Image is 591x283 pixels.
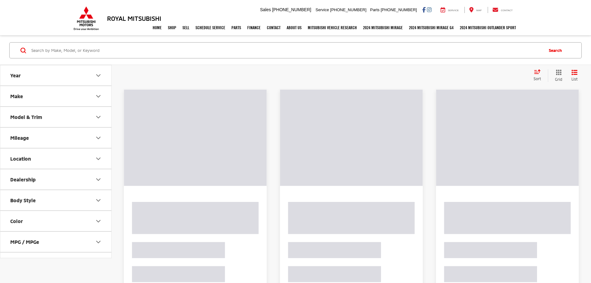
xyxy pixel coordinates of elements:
button: DealershipDealership [0,169,112,189]
a: 2024 Mitsubishi Outlander SPORT [457,20,519,35]
div: Body Style [10,197,36,203]
div: Model & Trim [10,114,42,120]
a: Parts: Opens in a new tab [228,20,244,35]
button: Model & TrimModel & Trim [0,107,112,127]
div: Body Style [95,197,102,204]
img: Mitsubishi [72,6,100,30]
div: Dealership [10,176,36,182]
button: YearYear [0,65,112,85]
button: Select sort value [531,69,548,82]
span: Service [316,7,329,12]
input: Search by Make, Model, or Keyword [31,43,543,58]
a: Finance [244,20,264,35]
a: Contact [488,7,517,13]
a: 2024 Mitsubishi Mirage G4 [406,20,457,35]
div: MPG / MPGe [95,238,102,246]
span: Service [448,9,459,12]
a: Shop [165,20,179,35]
button: MileageMileage [0,128,112,148]
button: Search [543,43,571,58]
div: MPG / MPGe [10,239,39,245]
span: Grid [555,77,562,82]
a: Mitsubishi Vehicle Research [305,20,360,35]
div: Mileage [10,135,29,141]
a: Service [436,7,463,13]
div: Model & Trim [95,113,102,121]
div: Mileage [95,134,102,142]
button: MPG / MPGeMPG / MPGe [0,232,112,252]
span: Contact [501,9,513,12]
button: Grid View [548,69,567,82]
a: About Us [284,20,305,35]
button: List View [567,69,582,82]
a: Sell [179,20,192,35]
button: LocationLocation [0,148,112,169]
a: Contact [264,20,284,35]
span: [PHONE_NUMBER] [381,7,417,12]
a: Instagram: Click to visit our Instagram page [427,7,432,12]
span: [PHONE_NUMBER] [272,7,311,12]
span: Parts [370,7,379,12]
a: Map [464,7,486,13]
div: Color [10,218,23,224]
button: Body StyleBody Style [0,190,112,210]
div: Color [95,217,102,225]
div: Location [95,155,102,162]
span: Map [476,9,481,12]
button: Cylinder [0,253,112,273]
a: Facebook: Click to visit our Facebook page [422,7,426,12]
div: Make [95,93,102,100]
span: Sales [260,7,271,12]
span: List [571,76,578,82]
div: Year [95,72,102,79]
span: [PHONE_NUMBER] [330,7,366,12]
div: Year [10,72,21,78]
div: Location [10,156,31,162]
div: Dealership [95,176,102,183]
span: Sort [534,76,541,81]
a: Schedule Service: Opens in a new tab [192,20,228,35]
div: Make [10,93,23,99]
button: MakeMake [0,86,112,106]
button: ColorColor [0,211,112,231]
a: Home [150,20,165,35]
a: 2024 Mitsubishi Mirage [360,20,406,35]
h3: Royal Mitsubishi [107,15,161,22]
